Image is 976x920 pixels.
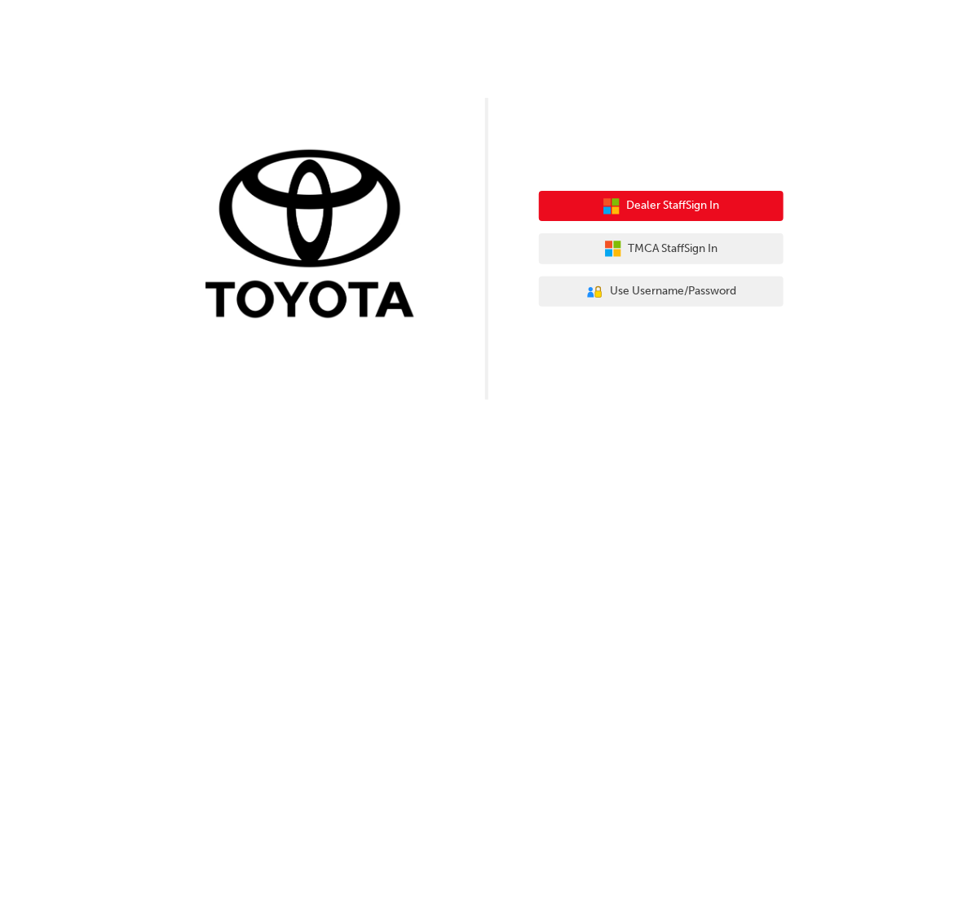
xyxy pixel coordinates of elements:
span: Dealer Staff Sign In [627,197,720,215]
span: Use Username/Password [610,282,736,301]
span: TMCA Staff Sign In [629,240,718,259]
button: TMCA StaffSign In [539,233,784,264]
button: Use Username/Password [539,276,784,307]
img: Trak [193,146,438,326]
button: Dealer StaffSign In [539,191,784,222]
